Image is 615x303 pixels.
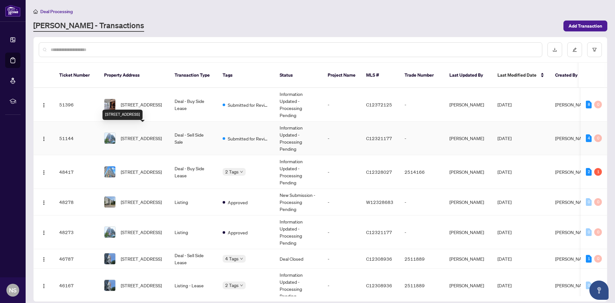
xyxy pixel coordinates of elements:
a: [PERSON_NAME] - Transactions [33,20,144,32]
span: [PERSON_NAME] [555,256,590,262]
td: Information Updated - Processing Pending [275,122,323,155]
img: thumbnail-img [104,227,115,238]
div: [STREET_ADDRESS] [102,110,143,120]
td: 46787 [54,249,99,269]
div: 1 [586,255,592,263]
span: [STREET_ADDRESS] [121,255,162,262]
span: 2 Tags [225,168,239,175]
td: 48278 [54,189,99,215]
button: Logo [39,280,49,290]
div: 0 [594,228,602,236]
img: Logo [41,103,46,108]
td: [PERSON_NAME] [444,249,492,269]
td: - [323,155,361,189]
div: 4 [586,134,592,142]
td: - [323,269,361,302]
span: filter [592,47,597,52]
td: Deal - Buy Side Lease [169,155,217,189]
th: Last Updated By [444,63,492,88]
td: [PERSON_NAME] [444,88,492,122]
td: [PERSON_NAME] [444,215,492,249]
th: Created By [550,63,588,88]
img: thumbnail-img [104,197,115,207]
button: download [547,42,562,57]
button: Logo [39,254,49,264]
th: MLS # [361,63,399,88]
th: Tags [217,63,275,88]
button: edit [567,42,582,57]
span: [STREET_ADDRESS] [121,229,162,236]
button: Add Transaction [563,21,607,31]
td: 48273 [54,215,99,249]
td: Deal - Buy Side Lease [169,88,217,122]
div: 0 [586,198,592,206]
td: Listing - Lease [169,269,217,302]
span: C12328027 [366,169,392,175]
div: 0 [594,198,602,206]
span: [PERSON_NAME] [555,169,590,175]
td: Listing [169,215,217,249]
span: [PERSON_NAME] [555,199,590,205]
span: [DATE] [497,102,512,107]
div: 1 [594,168,602,176]
img: Logo [41,136,46,141]
span: Approved [228,229,248,236]
td: Information Updated - Processing Pending [275,88,323,122]
span: [DATE] [497,199,512,205]
td: 48417 [54,155,99,189]
img: thumbnail-img [104,133,115,144]
span: Submitted for Review [228,135,269,142]
button: Logo [39,99,49,110]
button: Open asap [589,281,609,300]
button: Logo [39,133,49,143]
div: 2 [586,168,592,176]
td: - [399,215,444,249]
td: 2511889 [399,269,444,302]
td: 46167 [54,269,99,302]
img: thumbnail-img [104,166,115,177]
span: C12308936 [366,282,392,288]
div: 0 [594,134,602,142]
td: - [323,122,361,155]
span: Deal Processing [40,9,73,14]
img: Logo [41,200,46,205]
td: 2514166 [399,155,444,189]
td: - [399,122,444,155]
td: Information Updated - Processing Pending [275,155,323,189]
td: [PERSON_NAME] [444,155,492,189]
span: down [240,257,243,260]
span: [STREET_ADDRESS] [121,282,162,289]
img: Logo [41,170,46,175]
td: - [323,215,361,249]
img: Logo [41,230,46,235]
div: 8 [586,101,592,108]
span: [DATE] [497,169,512,175]
span: [PERSON_NAME] [555,229,590,235]
span: [DATE] [497,256,512,262]
img: logo [5,5,20,17]
td: - [323,88,361,122]
span: NS [9,286,17,295]
div: 0 [586,282,592,289]
button: Logo [39,167,49,177]
th: Trade Number [399,63,444,88]
span: [STREET_ADDRESS] [121,101,162,108]
span: Submitted for Review [228,101,269,108]
span: C12321177 [366,135,392,141]
span: [PERSON_NAME] [555,135,590,141]
td: [PERSON_NAME] [444,269,492,302]
span: [DATE] [497,282,512,288]
td: Deal Closed [275,249,323,269]
span: [STREET_ADDRESS] [121,168,162,175]
th: Property Address [99,63,169,88]
span: [PERSON_NAME] [555,282,590,288]
th: Last Modified Date [492,63,550,88]
span: [STREET_ADDRESS] [121,198,162,206]
span: C12321177 [366,229,392,235]
td: Listing [169,189,217,215]
td: Deal - Sell Side Lease [169,249,217,269]
th: Transaction Type [169,63,217,88]
span: Add Transaction [569,21,602,31]
span: edit [572,47,577,52]
button: filter [587,42,602,57]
